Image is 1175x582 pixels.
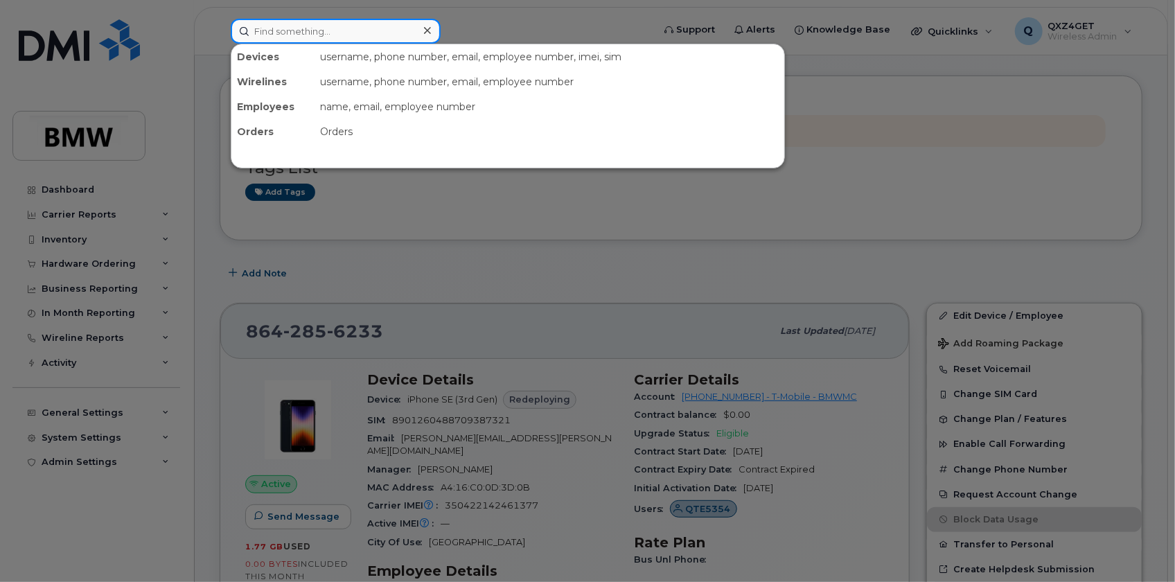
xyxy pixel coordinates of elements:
[1115,522,1165,572] iframe: Messenger Launcher
[231,44,315,69] div: Devices
[315,119,784,144] div: Orders
[231,119,315,144] div: Orders
[231,94,315,119] div: Employees
[315,94,784,119] div: name, email, employee number
[231,69,315,94] div: Wirelines
[315,44,784,69] div: username, phone number, email, employee number, imei, sim
[315,69,784,94] div: username, phone number, email, employee number
[231,19,441,44] input: Find something...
